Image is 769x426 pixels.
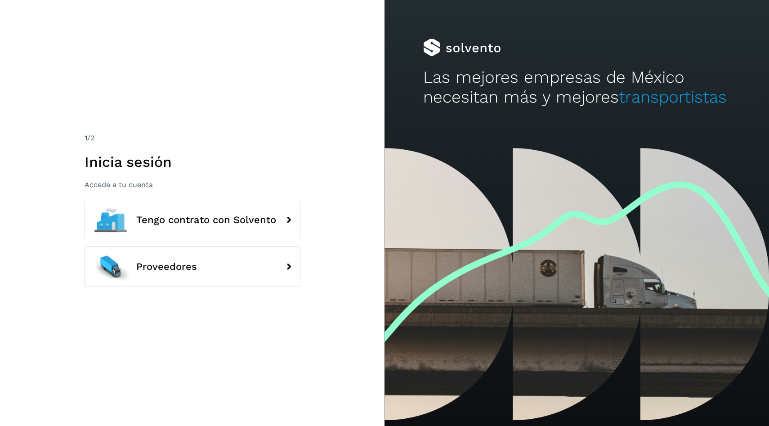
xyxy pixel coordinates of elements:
[619,87,727,107] span: transportistas
[85,153,300,170] h1: Inicia sesión
[136,261,197,272] span: Proveedores
[85,180,300,189] p: Accede a tu cuenta
[85,134,87,142] span: 1
[423,67,731,108] h2: Las mejores empresas de México necesitan más y mejores
[85,200,300,240] button: Tengo contrato con Solvento
[136,215,276,225] span: Tengo contrato con Solvento
[85,247,300,287] button: Proveedores
[85,133,300,143] div: /2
